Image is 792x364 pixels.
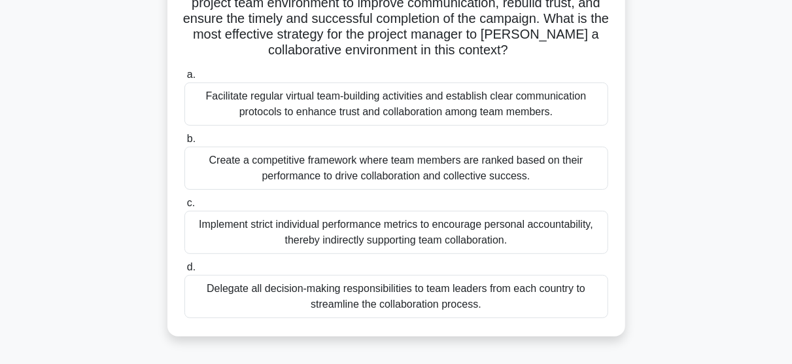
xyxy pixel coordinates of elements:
[187,69,196,80] span: a.
[187,133,196,144] span: b.
[184,147,608,190] div: Create a competitive framework where team members are ranked based on their performance to drive ...
[184,82,608,126] div: Facilitate regular virtual team-building activities and establish clear communication protocols t...
[184,275,608,318] div: Delegate all decision-making responsibilities to team leaders from each country to streamline the...
[187,197,195,208] span: c.
[187,261,196,272] span: d.
[184,211,608,254] div: Implement strict individual performance metrics to encourage personal accountability, thereby ind...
